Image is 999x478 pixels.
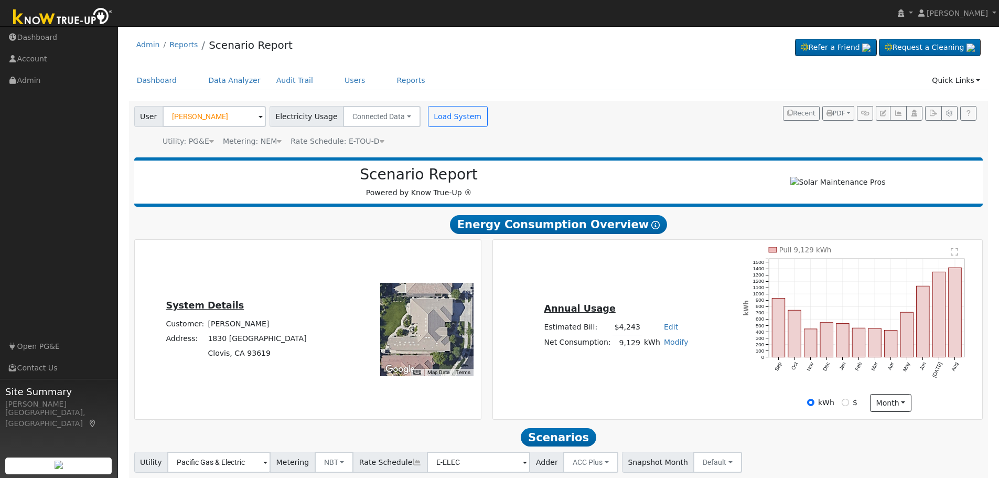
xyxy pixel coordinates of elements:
td: kWh [642,335,662,350]
a: Refer a Friend [795,39,877,57]
u: Annual Usage [544,303,615,314]
button: Recent [783,106,820,121]
span: Utility [134,452,168,473]
rect: onclick="" [836,324,849,357]
input: Select a User [163,106,266,127]
button: month [870,394,911,412]
rect: onclick="" [788,310,801,357]
a: Modify [664,338,689,346]
text: Dec [822,361,831,372]
text: 1200 [753,278,765,284]
button: Connected Data [343,106,421,127]
text: 700 [756,310,765,315]
h2: Scenario Report [145,166,693,184]
td: 9,129 [613,335,642,350]
rect: onclick="" [820,323,833,357]
span: Adder [530,452,564,473]
a: Audit Trail [268,71,321,90]
a: Quick Links [924,71,988,90]
rect: onclick="" [900,312,913,357]
span: Scenarios [521,428,596,447]
img: Google [383,363,417,376]
a: Request a Cleaning [879,39,981,57]
text:  [951,248,958,256]
text: May [902,361,911,373]
rect: onclick="" [852,328,865,357]
text: 1300 [753,272,765,278]
text: 800 [756,303,765,309]
text: 300 [756,335,765,341]
button: Multi-Series Graph [890,106,906,121]
text: Jan [838,361,847,371]
span: Snapshot Month [622,452,694,473]
td: Estimated Bill: [542,320,613,335]
a: Users [337,71,373,90]
label: $ [853,397,857,408]
text: Pull 9,129 kWh [779,246,832,254]
span: Alias: HETOUD [291,137,384,145]
button: Login As [906,106,922,121]
rect: onclick="" [949,268,961,357]
text: Aug [950,361,959,371]
rect: onclick="" [772,299,785,357]
a: Terms (opens in new tab) [456,369,470,375]
td: Customer: [164,316,206,331]
text: 1400 [753,265,765,271]
input: kWh [807,399,814,406]
text: 1500 [753,259,765,265]
u: System Details [166,300,244,311]
a: Admin [136,40,160,49]
div: Powered by Know True-Up ® [139,166,699,198]
label: kWh [818,397,834,408]
a: Edit [664,323,678,331]
button: Map Data [427,369,449,376]
input: Select a Rate Schedule [427,452,530,473]
div: [GEOGRAPHIC_DATA], [GEOGRAPHIC_DATA] [5,407,112,429]
text: 100 [756,348,765,354]
span: Site Summary [5,385,112,399]
text: Oct [790,361,799,371]
text: kWh [743,300,750,315]
input: $ [842,399,849,406]
a: Data Analyzer [200,71,268,90]
button: Export Interval Data [925,106,941,121]
text: Nov [805,361,814,372]
td: [PERSON_NAME] [206,316,308,331]
span: User [134,106,163,127]
a: Map [88,419,98,428]
text: 500 [756,323,765,328]
img: retrieve [862,44,871,52]
span: PDF [826,110,845,117]
td: Address: [164,331,206,346]
text: 400 [756,329,765,335]
td: $4,243 [613,320,642,335]
span: Electricity Usage [270,106,343,127]
div: [PERSON_NAME] [5,399,112,410]
button: ACC Plus [563,452,618,473]
text: 0 [761,354,765,360]
rect: onclick="" [804,329,817,357]
text: [DATE] [931,361,943,378]
span: [PERSON_NAME] [927,9,988,17]
text: Mar [870,361,879,372]
text: 1000 [753,291,765,296]
button: NBT [315,452,354,473]
rect: onclick="" [885,330,897,357]
td: Net Consumption: [542,335,613,350]
button: Keyboard shortcuts [413,369,421,376]
rect: onclick="" [917,286,929,357]
a: Reports [389,71,433,90]
button: PDF [822,106,854,121]
button: Settings [941,106,958,121]
div: Metering: NEM [223,136,282,147]
a: Scenario Report [209,39,293,51]
text: Feb [854,361,863,371]
text: 600 [756,316,765,322]
button: Generate Report Link [857,106,873,121]
i: Show Help [651,221,660,229]
text: Sep [774,361,783,372]
div: Utility: PG&E [163,136,214,147]
text: 900 [756,297,765,303]
input: Select a Utility [167,452,271,473]
td: Clovis, CA 93619 [206,346,308,361]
